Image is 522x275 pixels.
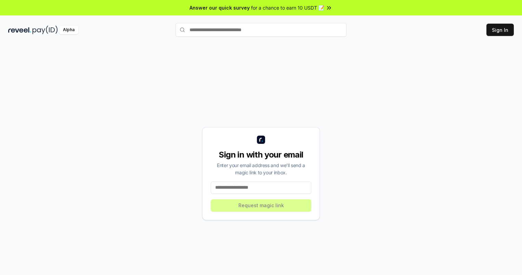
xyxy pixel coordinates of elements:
div: Alpha [59,26,78,34]
span: for a chance to earn 10 USDT 📝 [251,4,324,11]
img: reveel_dark [8,26,31,34]
img: pay_id [32,26,58,34]
span: Answer our quick survey [190,4,250,11]
div: Sign in with your email [211,149,311,160]
div: Enter your email address and we’ll send a magic link to your inbox. [211,162,311,176]
img: logo_small [257,136,265,144]
button: Sign In [486,24,514,36]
